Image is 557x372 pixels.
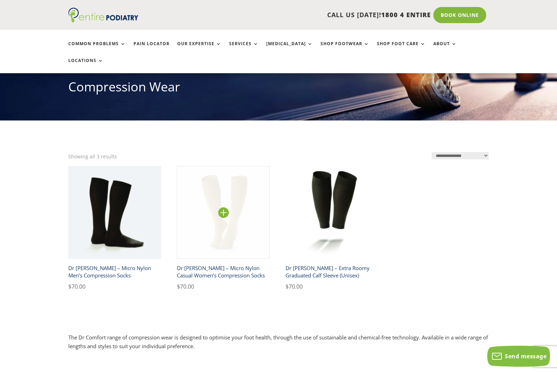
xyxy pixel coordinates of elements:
[505,352,546,360] span: Send message
[433,7,486,23] a: Book Online
[266,41,313,56] a: [MEDICAL_DATA]
[68,262,161,282] h2: Dr [PERSON_NAME] – Micro Nylon Men’s Compression Socks
[68,41,126,56] a: Common Problems
[286,283,303,290] bdi: 70.00
[177,262,270,282] h2: Dr [PERSON_NAME] – Micro Nylon Casual Women’s Compression Socks
[68,283,71,290] span: $
[286,166,378,291] a: calf sleeve extra roomy dr comfortDr [PERSON_NAME] – Extra Roomy Graduated Calf Sleeve (Unisex) $...
[321,41,369,56] a: Shop Footwear
[68,166,161,259] img: Dr Comfort Men's Compression Socks or Stockings
[487,346,550,367] button: Send message
[177,41,221,56] a: Our Expertise
[68,78,489,99] h1: Compression Wear
[177,283,180,290] span: $
[68,8,138,22] img: logo (1)
[165,11,431,20] p: CALL US [DATE]!
[133,41,170,56] a: Pain Locator
[68,283,85,290] bdi: 70.00
[433,41,457,56] a: About
[381,11,431,19] span: 1800 4 ENTIRE
[68,58,103,73] a: Locations
[68,152,117,161] p: Showing all 3 results
[68,17,138,24] a: Entire Podiatry
[177,166,270,259] img: Dr Comfort Compression Socks - Wheat Colour
[68,166,161,291] a: Dr Comfort Men's Compression Socks or StockingsDr [PERSON_NAME] – Micro Nylon Men’s Compression S...
[68,333,489,351] p: The Dr Comfort range of compression wear is designed to optimise your foot health, through the us...
[286,262,378,282] h2: Dr [PERSON_NAME] – Extra Roomy Graduated Calf Sleeve (Unisex)
[177,166,270,291] a: Dr Comfort Compression Socks - Wheat ColourDr [PERSON_NAME] – Micro Nylon Casual Women’s Compress...
[377,41,426,56] a: Shop Foot Care
[286,283,289,290] span: $
[432,152,489,159] select: Shop order
[286,166,378,259] img: calf sleeve extra roomy dr comfort
[229,41,259,56] a: Services
[177,283,194,290] bdi: 70.00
